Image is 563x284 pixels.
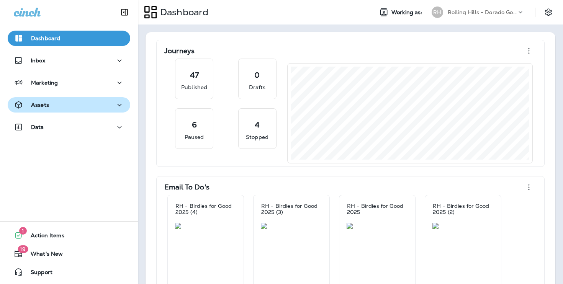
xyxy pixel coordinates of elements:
[31,102,49,108] p: Assets
[542,5,555,19] button: Settings
[164,47,195,55] p: Journeys
[175,223,236,229] img: 0fbc9494-7d70-4a29-988a-9da24d8aaa87.jpg
[448,9,517,15] p: Rolling Hills - Dorado Golf Courses
[255,121,260,129] p: 4
[192,121,197,129] p: 6
[31,35,60,41] p: Dashboard
[8,264,130,280] button: Support
[347,223,408,229] img: 04b10420-f0e9-4c2d-b281-dfffd9424a5b.jpg
[23,232,64,242] span: Action Items
[31,124,44,130] p: Data
[175,203,236,215] p: RH - Birdies for Good 2025 (4)
[114,5,135,20] button: Collapse Sidebar
[157,7,208,18] p: Dashboard
[31,57,45,64] p: Inbox
[23,251,63,260] span: What's New
[433,203,493,215] p: RH - Birdies for Good 2025 (2)
[8,75,130,90] button: Marketing
[31,80,58,86] p: Marketing
[432,223,494,229] img: 7d5d819c-b0ea-4955-9f3d-5bdc53f5d475.jpg
[164,183,209,191] p: Email To Do's
[249,83,266,91] p: Drafts
[181,83,207,91] p: Published
[261,223,322,229] img: 6b846204-b808-4050-9adc-9789ebdc877b.jpg
[23,269,52,278] span: Support
[246,133,268,141] p: Stopped
[254,71,260,79] p: 0
[8,31,130,46] button: Dashboard
[347,203,408,215] p: RH - Birdies for Good 2025
[8,246,130,261] button: 19What's New
[8,228,130,243] button: 1Action Items
[185,133,204,141] p: Paused
[261,203,322,215] p: RH - Birdies for Good 2025 (3)
[18,245,28,253] span: 19
[391,9,424,16] span: Working as:
[8,53,130,68] button: Inbox
[19,227,27,235] span: 1
[432,7,443,18] div: RH
[8,97,130,113] button: Assets
[8,119,130,135] button: Data
[190,71,199,79] p: 47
